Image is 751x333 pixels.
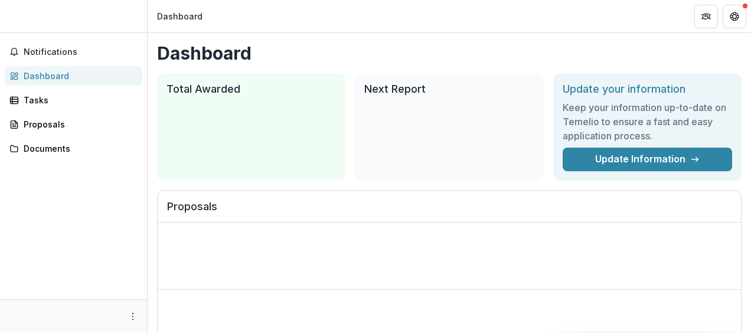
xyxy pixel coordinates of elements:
nav: breadcrumb [152,8,207,25]
a: Tasks [5,90,142,110]
button: Partners [694,5,718,28]
h1: Dashboard [157,43,742,64]
h3: Keep your information up-to-date on Temelio to ensure a fast and easy application process. [563,100,732,143]
div: Dashboard [157,10,203,22]
div: Proposals [24,118,133,130]
h2: Update your information [563,83,732,96]
button: More [126,309,140,324]
a: Proposals [5,115,142,134]
h2: Next Report [364,83,534,96]
h2: Total Awarded [166,83,336,96]
h2: Proposals [167,200,732,223]
div: Documents [24,142,133,155]
a: Dashboard [5,66,142,86]
div: Dashboard [24,70,133,82]
button: Notifications [5,43,142,61]
div: Tasks [24,94,133,106]
span: Notifications [24,47,138,57]
a: Documents [5,139,142,158]
button: Get Help [723,5,746,28]
a: Update Information [563,148,732,171]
